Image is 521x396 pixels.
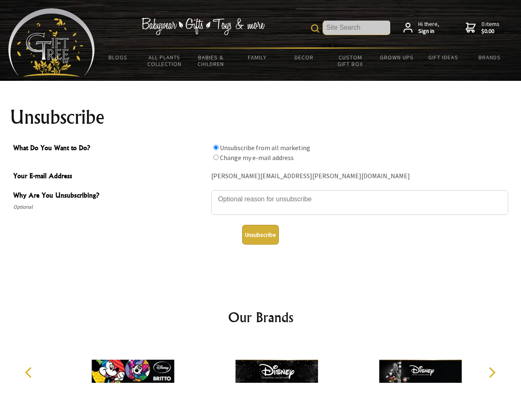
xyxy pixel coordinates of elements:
span: Optional [13,202,207,212]
a: 0 items$0.00 [466,21,500,35]
input: Site Search [323,21,390,35]
a: Hi there,Sign in [403,21,439,35]
a: Gift Ideas [420,49,467,66]
button: Previous [21,363,39,382]
input: What Do You Want to Do? [213,155,219,160]
input: What Do You Want to Do? [213,145,219,150]
span: What Do You Want to Do? [13,143,207,155]
div: [PERSON_NAME][EMAIL_ADDRESS][PERSON_NAME][DOMAIN_NAME] [211,170,508,183]
label: Change my e-mail address [220,153,294,162]
a: All Plants Collection [141,49,188,73]
label: Unsubscribe from all marketing [220,144,310,152]
a: Custom Gift Box [327,49,374,73]
span: Hi there, [418,21,439,35]
h1: Unsubscribe [10,107,512,127]
a: Brands [467,49,513,66]
button: Unsubscribe [242,225,279,245]
span: 0 items [481,20,500,35]
img: product search [311,24,319,33]
img: Babywear - Gifts - Toys & more [141,18,265,35]
a: Grown Ups [373,49,420,66]
img: Babyware - Gifts - Toys and more... [8,8,95,77]
strong: $0.00 [481,28,500,35]
a: Family [234,49,281,66]
a: Babies & Children [188,49,234,73]
button: Next [483,363,501,382]
textarea: Why Are You Unsubscribing? [211,190,508,215]
span: Why Are You Unsubscribing? [13,190,207,202]
a: BLOGS [95,49,141,66]
strong: Sign in [418,28,439,35]
span: Your E-mail Address [13,171,207,183]
h2: Our Brands [17,307,505,327]
a: Decor [281,49,327,66]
